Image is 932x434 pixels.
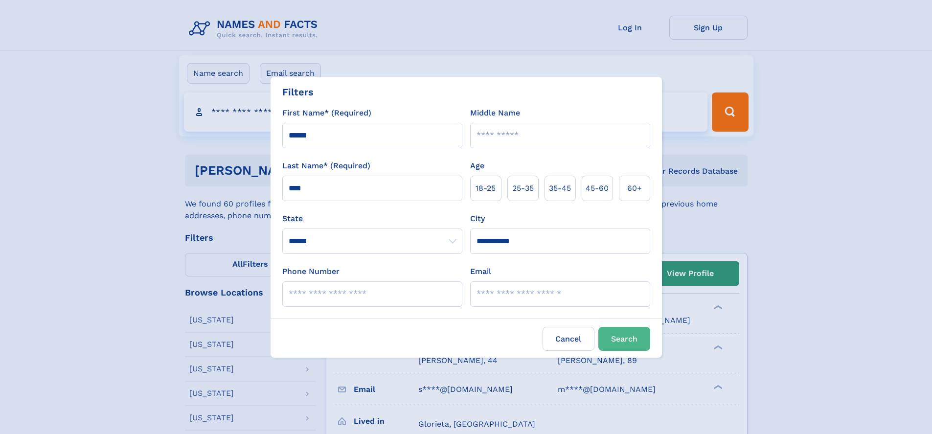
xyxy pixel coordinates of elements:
[586,183,609,194] span: 45‑60
[282,266,340,277] label: Phone Number
[282,213,462,225] label: State
[470,160,484,172] label: Age
[549,183,571,194] span: 35‑45
[470,213,485,225] label: City
[543,327,594,351] label: Cancel
[627,183,642,194] span: 60+
[512,183,534,194] span: 25‑35
[470,266,491,277] label: Email
[282,160,370,172] label: Last Name* (Required)
[598,327,650,351] button: Search
[282,85,314,99] div: Filters
[476,183,496,194] span: 18‑25
[470,107,520,119] label: Middle Name
[282,107,371,119] label: First Name* (Required)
